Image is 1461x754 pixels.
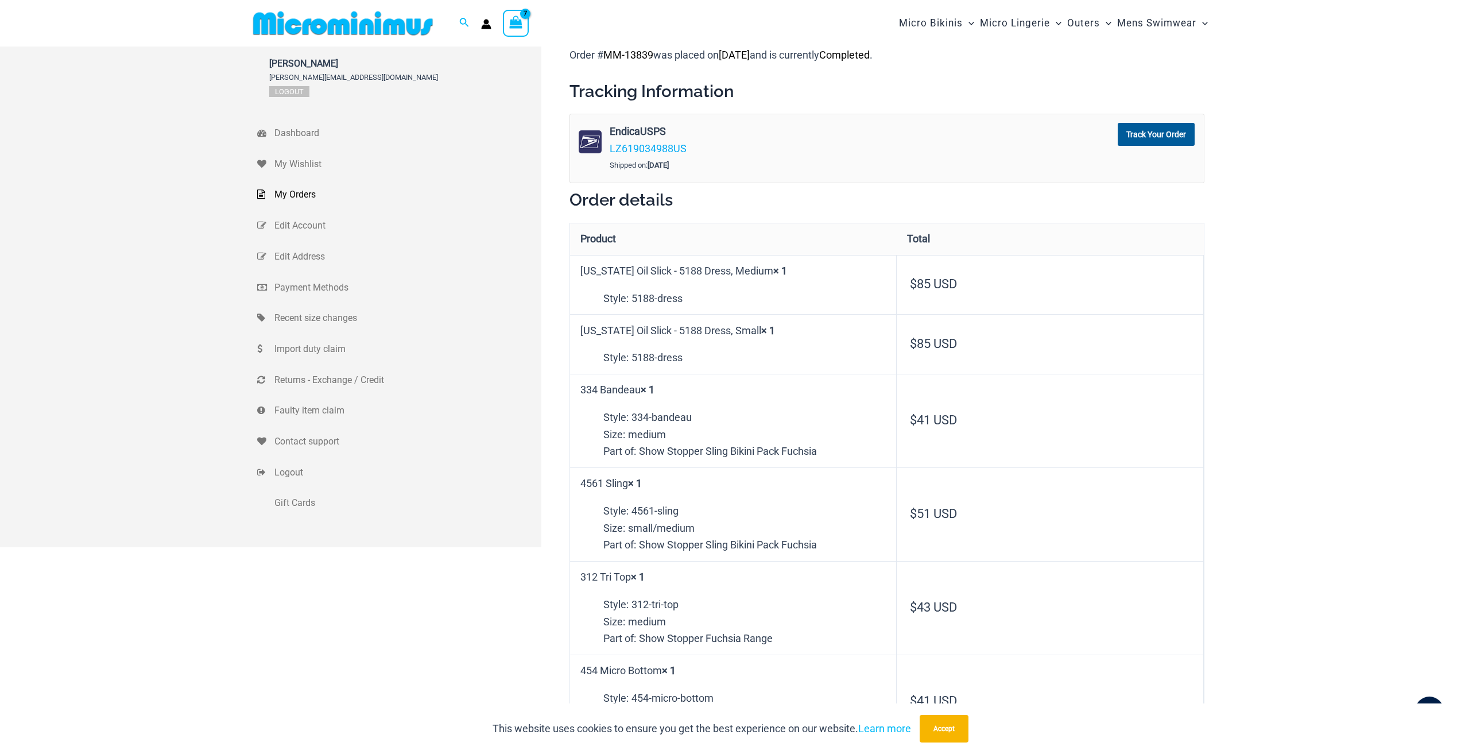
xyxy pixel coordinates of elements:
[274,125,538,142] span: Dashboard
[257,365,541,396] a: Returns - Exchange / Credit
[910,413,917,427] span: $
[910,277,917,291] span: $
[274,464,538,481] span: Logout
[603,443,636,460] strong: Part of:
[274,433,538,450] span: Contact support
[257,272,541,303] a: Payment Methods
[910,600,957,614] bdi: 43 USD
[274,248,538,265] span: Edit Address
[662,664,676,676] strong: × 1
[257,488,541,519] a: Gift Cards
[910,600,917,614] span: $
[899,9,963,38] span: Micro Bikinis
[641,384,654,396] strong: × 1
[610,157,978,174] div: Shipped on:
[603,613,625,631] strong: Size:
[910,694,917,708] span: $
[603,613,886,631] p: medium
[274,402,538,419] span: Faulty item claim
[570,655,897,748] td: 454 Micro Bottom
[603,630,886,647] p: Show Stopper Fuchsia Range
[1114,6,1211,41] a: Mens SwimwearMenu ToggleMenu Toggle
[257,395,541,426] a: Faulty item claim
[274,186,538,203] span: My Orders
[603,290,886,307] p: 5188-dress
[761,324,775,337] strong: × 1
[274,156,538,173] span: My Wishlist
[1196,9,1208,38] span: Menu Toggle
[910,413,957,427] bdi: 41 USD
[1118,123,1195,146] a: Track Your Order
[897,223,1204,255] th: Total
[269,86,309,97] a: Logout
[603,596,629,613] strong: Style:
[910,694,957,708] bdi: 41 USD
[603,349,886,366] p: 5188-dress
[603,630,636,647] strong: Part of:
[569,47,1204,64] p: Order # was placed on and is currently .
[910,506,917,521] span: $
[1067,9,1100,38] span: Outers
[570,561,897,655] td: 312 Tri Top
[579,130,602,153] img: usps.png
[603,409,629,426] strong: Style:
[603,596,886,613] p: 312-tri-top
[896,6,977,41] a: Micro BikinisMenu ToggleMenu Toggle
[648,161,669,169] strong: [DATE]
[1050,9,1061,38] span: Menu Toggle
[257,179,541,210] a: My Orders
[603,690,886,707] p: 454-micro-bottom
[257,118,541,149] a: Dashboard
[920,715,968,743] button: Accept
[603,409,886,426] p: 334-bandeau
[570,467,897,561] td: 4561 Sling
[569,189,1204,211] h2: Order details
[459,16,470,30] a: Search icon link
[980,9,1050,38] span: Micro Lingerie
[603,536,886,554] p: Show Stopper Sling Bikini Pack Fuchsia
[274,310,538,327] span: Recent size changes
[274,341,538,358] span: Import duty claim
[249,10,437,36] img: MM SHOP LOGO FLAT
[493,720,911,737] p: This website uses cookies to ensure you get the best experience on our website.
[603,520,625,537] strong: Size:
[910,277,957,291] bdi: 85 USD
[603,290,629,307] strong: Style:
[603,443,886,460] p: Show Stopper Sling Bikini Pack Fuchsia
[603,426,886,443] p: medium
[274,217,538,234] span: Edit Account
[603,502,629,520] strong: Style:
[603,349,629,366] strong: Style:
[603,690,629,707] strong: Style:
[1100,9,1111,38] span: Menu Toggle
[610,123,975,140] strong: EndicaUSPS
[773,265,787,277] strong: × 1
[257,210,541,241] a: Edit Account
[894,4,1213,42] nav: Site Navigation
[269,58,438,69] span: [PERSON_NAME]
[257,457,541,488] a: Logout
[910,337,917,351] span: $
[274,279,538,296] span: Payment Methods
[257,426,541,457] a: Contact support
[570,314,897,374] td: [US_STATE] Oil Slick - 5188 Dress, Small
[963,9,974,38] span: Menu Toggle
[570,255,897,315] td: [US_STATE] Oil Slick - 5188 Dress, Medium
[603,426,625,443] strong: Size:
[819,49,870,61] mark: Completed
[910,506,957,521] bdi: 51 USD
[603,536,636,554] strong: Part of:
[269,73,438,82] span: [PERSON_NAME][EMAIL_ADDRESS][DOMAIN_NAME]
[910,337,957,351] bdi: 85 USD
[603,520,886,537] p: small/medium
[977,6,1064,41] a: Micro LingerieMenu ToggleMenu Toggle
[631,571,645,583] strong: × 1
[274,372,538,389] span: Returns - Exchange / Credit
[503,10,529,36] a: View Shopping Cart, 7 items
[603,502,886,520] p: 4561-sling
[570,223,897,255] th: Product
[257,149,541,180] a: My Wishlist
[257,241,541,272] a: Edit Address
[628,477,642,489] strong: × 1
[610,142,687,154] a: LZ619034988US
